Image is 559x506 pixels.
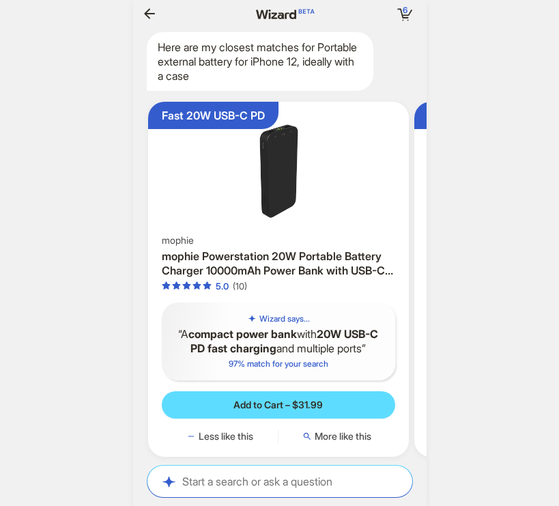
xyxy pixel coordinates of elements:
button: Add to Cart – $31.99 [162,391,396,419]
div: Fast 20W USB-C PD [162,109,265,123]
div: 5.0 [216,281,229,292]
span: star [162,281,171,290]
span: star [172,281,181,290]
div: Fast 20W USB-C PDmophie Powerstation 20W Portable Battery Charger 10000mAh Power Bank with USB-C ... [148,102,410,457]
span: Less like this [199,430,253,442]
div: 5.0 out of 5 stars [162,281,229,292]
span: star [192,281,201,290]
q: A with and multiple ports [173,327,385,356]
span: star [203,281,212,290]
span: star [182,281,191,290]
b: compact power bank [188,327,297,341]
span: More like this [315,430,371,442]
div: Here are my closest matches for Portable external battery for iPhone 12, ideally with a case [147,32,373,91]
h3: mophie Powerstation 20W Portable Battery Charger 10000mAh Power Bank with USB-C PD & 2 USB-A Ports [162,249,396,278]
div: (10) [233,281,247,292]
button: Less like this [162,430,278,443]
span: Add to Cart – $31.99 [233,399,323,411]
img: mophie Powerstation 20W Portable Battery Charger 10000mAh Power Bank with USB-C PD & 2 USB-A Ports [154,107,404,231]
span: mophie [162,234,194,247]
h5: Wizard says... [259,313,310,324]
b: 20W USB-C PD fast charging [190,327,378,355]
button: More like this [278,430,395,443]
span: 97 % match for your search [229,359,328,369]
span: 6 [403,5,407,15]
